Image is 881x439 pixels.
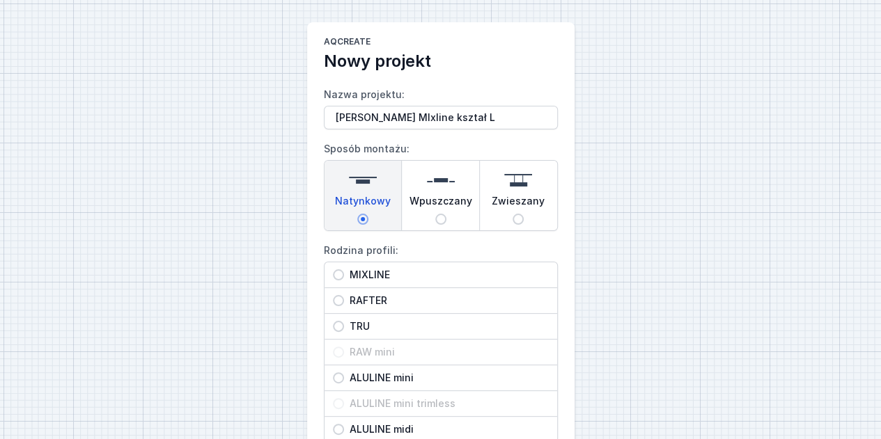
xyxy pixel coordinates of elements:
label: Sposób montażu: [324,138,558,231]
input: TRU [333,321,344,332]
span: MIXLINE [344,268,549,282]
input: Nazwa projektu: [324,106,558,129]
span: ALULINE mini [344,371,549,385]
span: RAFTER [344,294,549,308]
span: Natynkowy [335,194,391,214]
input: MIXLINE [333,269,344,280]
label: Nazwa projektu: [324,83,558,129]
input: RAFTER [333,295,344,306]
input: Zwieszany [513,214,524,225]
img: surface.svg [349,166,377,194]
img: suspended.svg [504,166,532,194]
input: Wpuszczany [435,214,446,225]
input: ALULINE mini [333,372,344,383]
span: ALULINE midi [344,422,549,436]
img: recessed.svg [427,166,455,194]
span: Wpuszczany [410,194,472,214]
span: Zwieszany [492,194,545,214]
span: TRU [344,319,549,333]
input: Natynkowy [357,214,368,225]
input: ALULINE midi [333,424,344,435]
h2: Nowy projekt [324,50,558,72]
h1: AQcreate [324,36,558,50]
